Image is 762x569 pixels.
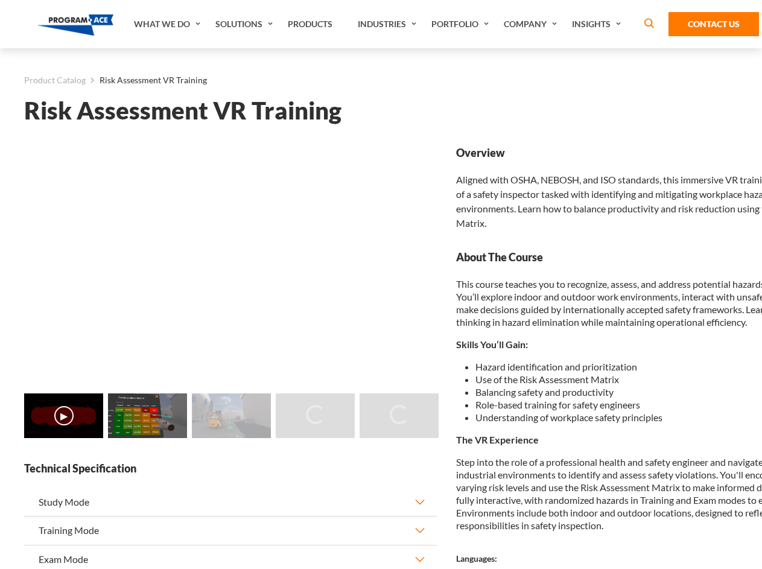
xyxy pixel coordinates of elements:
[86,72,207,88] li: Risk Assessment VR Training
[668,12,759,36] a: Contact Us
[24,517,437,544] button: Training Mode
[456,553,497,564] strong: Languages:
[24,145,437,378] iframe: Risk Assessment VR Training - Video 0
[54,406,74,425] button: ▶
[192,393,271,438] img: Risk Assessment VR Training - Preview 2
[24,393,103,438] img: Risk Assessment VR Training - Video 0
[37,14,114,36] img: Program-Ace
[24,72,86,88] a: Product Catalog
[24,461,437,476] strong: Technical Specification
[24,488,437,516] button: Study Mode
[108,393,187,438] img: Risk Assessment VR Training - Preview 1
